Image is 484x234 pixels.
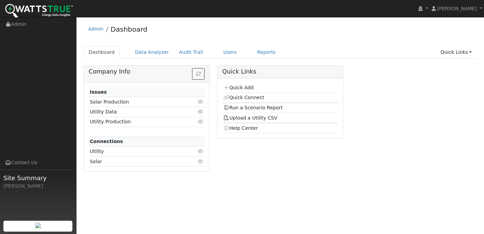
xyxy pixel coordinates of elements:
[252,46,281,59] a: Reports
[89,107,186,117] td: Utility Data
[197,119,204,124] i: Click to view
[218,46,242,59] a: Users
[197,149,204,154] i: Click to view
[89,97,186,107] td: Solar Production
[3,173,73,183] span: Site Summary
[197,99,204,104] i: Click to view
[130,46,174,59] a: Data Analyzer
[437,6,477,11] span: [PERSON_NAME]
[90,89,107,95] strong: Issues
[223,105,283,110] a: Run a Scenario Report
[197,159,204,164] i: Click to view
[89,117,186,127] td: Utility Production
[89,157,186,167] td: Solar
[88,26,104,32] a: Admin
[84,46,120,59] a: Dashboard
[223,85,254,90] a: Quick Add
[174,46,208,59] a: Audit Trail
[110,25,148,33] a: Dashboard
[223,125,258,131] a: Help Center
[35,223,41,228] img: retrieve
[435,46,477,59] a: Quick Links
[3,183,73,190] div: [PERSON_NAME]
[222,68,339,75] h5: Quick Links
[5,4,73,19] img: WattsTrue
[90,139,123,144] strong: Connections
[223,115,277,121] a: Upload a Utility CSV
[197,109,204,114] i: Click to view
[89,146,186,156] td: Utility
[223,95,264,100] a: Quick Connect
[89,68,205,75] h5: Company Info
